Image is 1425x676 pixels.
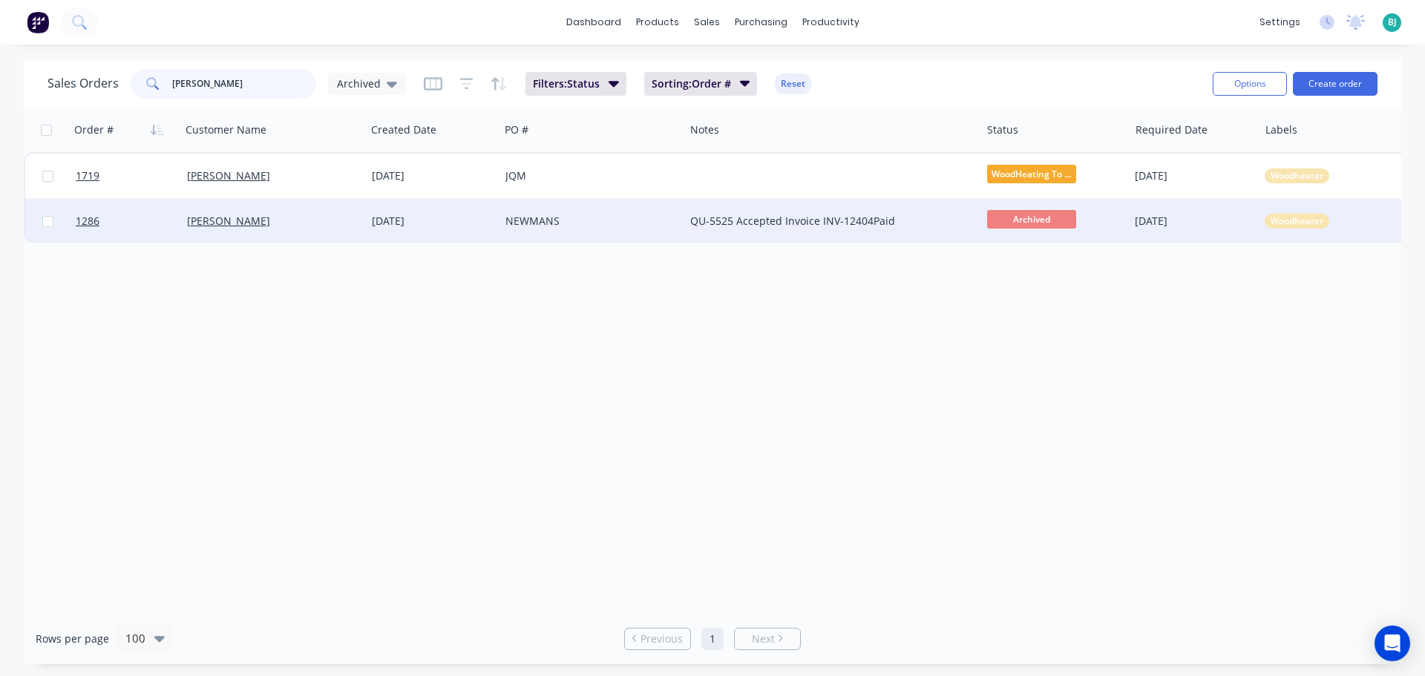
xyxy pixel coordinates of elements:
span: Previous [641,631,683,646]
a: Previous page [625,631,690,646]
span: 1286 [76,214,99,229]
div: Notes [690,122,719,137]
span: 1719 [76,168,99,183]
span: Next [752,631,775,646]
div: Required Date [1136,122,1208,137]
button: Options [1213,72,1287,96]
span: Filters: Status [533,76,600,91]
div: [DATE] [1135,214,1253,229]
div: [DATE] [372,214,494,229]
div: Created Date [371,122,436,137]
button: Woodheater [1265,168,1329,183]
div: [DATE] [372,168,494,183]
a: [PERSON_NAME] [187,168,270,183]
ul: Pagination [618,628,807,650]
span: BJ [1388,16,1397,29]
span: WoodHeating To ... [987,165,1076,183]
a: 1286 [76,199,187,243]
div: settings [1252,11,1308,33]
span: Archived [337,76,381,91]
div: NEWMANS [505,214,670,229]
div: products [629,11,687,33]
div: sales [687,11,727,33]
button: Woodheater [1265,214,1329,229]
div: Order # [74,122,114,137]
img: Factory [27,11,49,33]
div: Customer Name [186,122,266,137]
div: Labels [1265,122,1297,137]
h1: Sales Orders [47,76,119,91]
div: Open Intercom Messenger [1375,626,1410,661]
div: [DATE] [1135,168,1253,183]
div: PO # [505,122,528,137]
a: Page 1 is your current page [701,628,724,650]
div: QU-5525 Accepted Invoice INV-12404Paid [690,214,960,229]
span: Woodheater [1271,214,1323,229]
input: Search... [172,69,317,99]
div: productivity [795,11,867,33]
a: [PERSON_NAME] [187,214,270,228]
a: Next page [735,631,800,646]
span: Rows per page [36,631,109,646]
span: Woodheater [1271,168,1323,183]
a: 1719 [76,154,187,198]
div: JQM [505,168,670,183]
div: purchasing [727,11,795,33]
button: Create order [1293,72,1377,96]
button: Sorting:Order # [644,72,758,96]
div: Status [987,122,1018,137]
a: dashboard [559,11,629,33]
button: Filters:Status [525,72,626,96]
span: Sorting: Order # [652,76,731,91]
button: Reset [775,73,811,94]
span: Archived [987,210,1076,229]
